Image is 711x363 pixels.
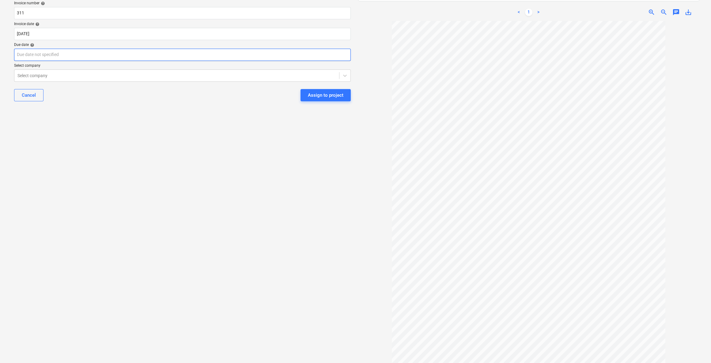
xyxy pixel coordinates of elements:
div: Cancel [22,91,36,99]
span: zoom_in [648,9,655,16]
div: Invoice date [14,22,351,27]
a: Previous page [515,9,523,16]
a: Page 1 is your current page [525,9,532,16]
input: Invoice date not specified [14,28,351,40]
span: help [29,43,34,47]
span: chat [672,9,680,16]
span: help [34,22,40,26]
span: zoom_out [660,9,668,16]
input: Due date not specified [14,49,351,61]
div: Assign to project [308,91,343,99]
button: Assign to project [301,89,351,101]
a: Next page [535,9,542,16]
div: Due date [14,43,351,47]
button: Cancel [14,89,43,101]
input: Invoice number [14,7,351,19]
span: save_alt [685,9,692,16]
span: help [40,1,45,6]
iframe: Chat Widget [680,334,711,363]
div: Invoice number [14,1,351,6]
p: Select company [14,63,351,69]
